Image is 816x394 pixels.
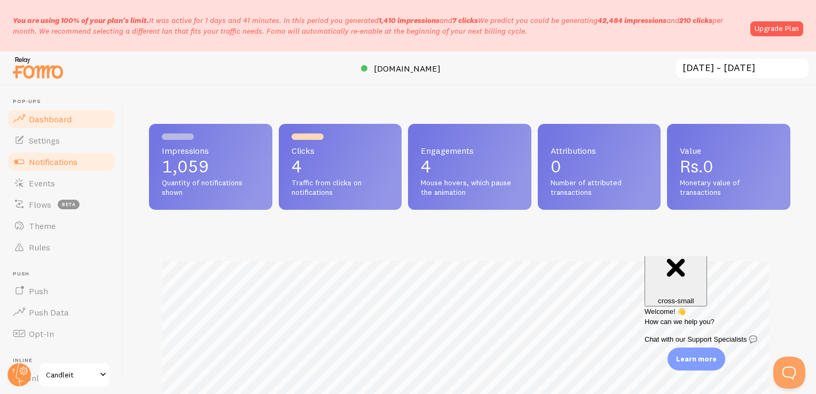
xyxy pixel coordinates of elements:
span: Dashboard [29,114,72,124]
b: 42,484 impressions [598,15,666,25]
a: Flows beta [6,194,116,215]
span: Push Data [29,307,69,318]
span: Attributions [551,146,648,155]
p: 4 [421,158,519,175]
span: Quantity of notifications shown [162,178,260,197]
b: 7 clicks [452,15,478,25]
a: Push [6,280,116,302]
a: Rules [6,237,116,258]
a: Notifications [6,151,116,172]
img: fomo-relay-logo-orange.svg [11,54,65,81]
a: Settings [6,130,116,151]
a: Push Data [6,302,116,323]
p: 0 [551,158,648,175]
span: Traffic from clicks on notifications [292,178,389,197]
span: Impressions [162,146,260,155]
p: It was active for 1 days and 41 minutes. In this period you generated We predict you could be gen... [13,15,744,36]
span: Notifications [29,156,77,167]
span: Flows [29,199,51,210]
b: 1,410 impressions [379,15,440,25]
span: Events [29,178,55,188]
span: Push [13,271,116,278]
span: Candleit [46,368,97,381]
p: 1,059 [162,158,260,175]
a: Opt-In [6,323,116,344]
span: Opt-In [29,328,54,339]
span: Theme [29,220,56,231]
iframe: Help Scout Beacon - Messages and Notifications [639,256,811,357]
span: beta [58,200,80,209]
a: Candleit [38,362,111,388]
span: Value [680,146,778,155]
span: Monetary value of transactions [680,178,778,197]
span: Rs.0 [680,156,713,177]
b: 210 clicks [679,15,712,25]
span: Engagements [421,146,519,155]
iframe: Help Scout Beacon - Open [773,357,805,389]
span: Pop-ups [13,98,116,105]
span: and [379,15,478,25]
span: and [598,15,712,25]
span: Number of attributed transactions [551,178,648,197]
span: Push [29,286,48,296]
span: You are using 100% of your plan's limit. [13,15,149,25]
span: Settings [29,135,60,146]
span: Rules [29,242,50,253]
a: Events [6,172,116,194]
div: Learn more [668,348,725,371]
a: Dashboard [6,108,116,130]
a: Upgrade Plan [750,21,803,36]
p: 4 [292,158,389,175]
p: Learn more [676,354,717,364]
span: Mouse hovers, which pause the animation [421,178,519,197]
a: Theme [6,215,116,237]
span: Clicks [292,146,389,155]
span: Inline [13,357,116,364]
